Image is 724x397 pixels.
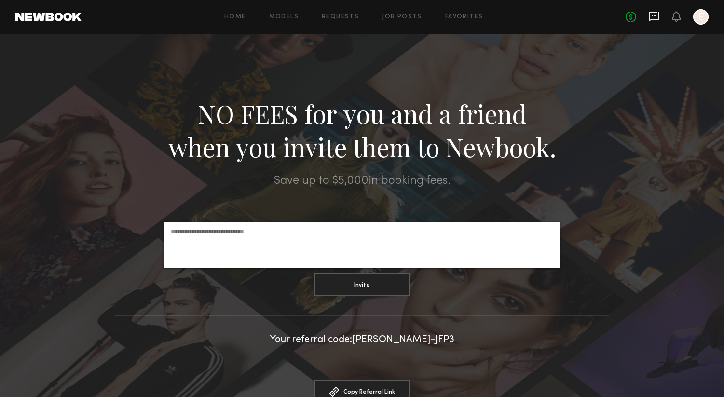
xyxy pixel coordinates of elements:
button: Invite [314,273,410,296]
a: Favorites [445,14,483,20]
a: Job Posts [382,14,422,20]
a: E [693,9,709,25]
a: Models [269,14,299,20]
a: Home [224,14,246,20]
a: Requests [322,14,359,20]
